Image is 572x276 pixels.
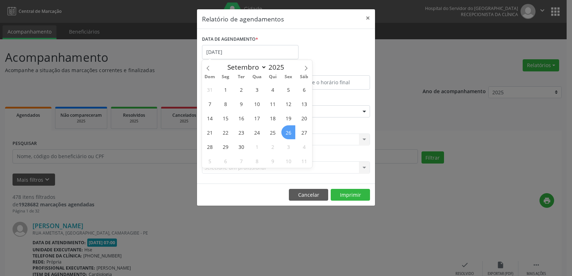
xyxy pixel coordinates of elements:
[267,62,290,72] input: Year
[218,111,232,125] span: Setembro 15, 2025
[234,140,248,154] span: Setembro 30, 2025
[297,125,311,139] span: Setembro 27, 2025
[250,125,264,139] span: Setembro 24, 2025
[281,111,295,125] span: Setembro 19, 2025
[218,154,232,168] span: Outubro 6, 2025
[281,140,295,154] span: Outubro 3, 2025
[297,140,311,154] span: Outubro 4, 2025
[234,97,248,111] span: Setembro 9, 2025
[331,189,370,201] button: Imprimir
[218,125,232,139] span: Setembro 22, 2025
[297,82,311,96] span: Setembro 6, 2025
[266,140,280,154] span: Outubro 2, 2025
[281,154,295,168] span: Outubro 10, 2025
[234,154,248,168] span: Outubro 7, 2025
[202,14,284,24] h5: Relatório de agendamentos
[266,97,280,111] span: Setembro 11, 2025
[218,75,233,79] span: Seg
[203,154,217,168] span: Outubro 5, 2025
[203,125,217,139] span: Setembro 21, 2025
[296,75,312,79] span: Sáb
[281,125,295,139] span: Setembro 26, 2025
[281,97,295,111] span: Setembro 12, 2025
[203,111,217,125] span: Setembro 14, 2025
[234,125,248,139] span: Setembro 23, 2025
[266,111,280,125] span: Setembro 18, 2025
[361,9,375,27] button: Close
[203,97,217,111] span: Setembro 7, 2025
[218,82,232,96] span: Setembro 1, 2025
[265,75,281,79] span: Qui
[266,154,280,168] span: Outubro 9, 2025
[202,75,218,79] span: Dom
[288,64,370,75] label: ATÉ
[297,154,311,168] span: Outubro 11, 2025
[218,97,232,111] span: Setembro 8, 2025
[250,154,264,168] span: Outubro 8, 2025
[203,140,217,154] span: Setembro 28, 2025
[250,82,264,96] span: Setembro 3, 2025
[202,34,258,45] label: DATA DE AGENDAMENTO
[234,82,248,96] span: Setembro 2, 2025
[288,75,370,90] input: Selecione o horário final
[224,62,267,72] select: Month
[297,97,311,111] span: Setembro 13, 2025
[202,45,299,59] input: Selecione uma data ou intervalo
[250,140,264,154] span: Outubro 1, 2025
[218,140,232,154] span: Setembro 29, 2025
[266,125,280,139] span: Setembro 25, 2025
[234,111,248,125] span: Setembro 16, 2025
[233,75,249,79] span: Ter
[203,82,217,96] span: Agosto 31, 2025
[250,97,264,111] span: Setembro 10, 2025
[249,75,265,79] span: Qua
[266,82,280,96] span: Setembro 4, 2025
[250,111,264,125] span: Setembro 17, 2025
[289,189,328,201] button: Cancelar
[281,82,295,96] span: Setembro 5, 2025
[281,75,296,79] span: Sex
[297,111,311,125] span: Setembro 20, 2025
